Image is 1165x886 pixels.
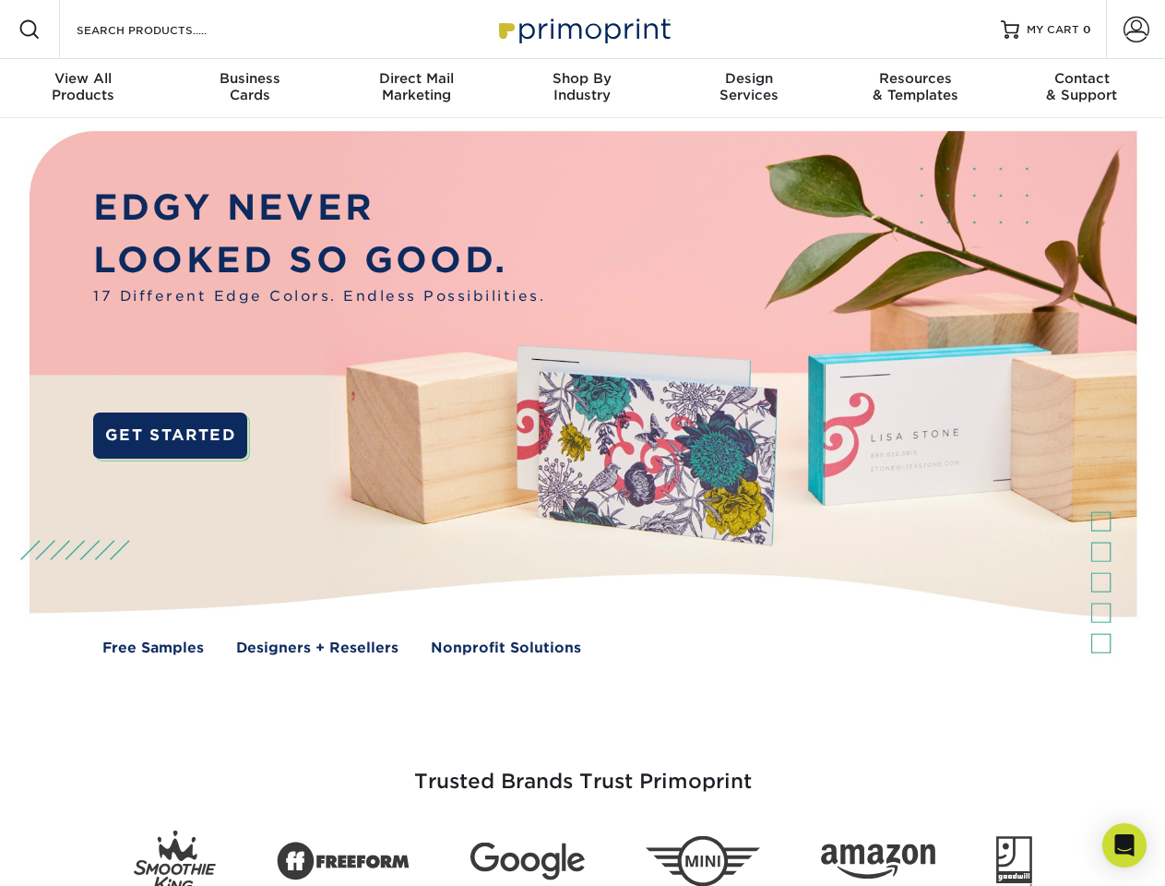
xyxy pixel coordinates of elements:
span: Shop By [499,70,665,87]
a: BusinessCards [166,59,332,118]
a: Contact& Support [999,59,1165,118]
img: Primoprint [491,9,675,49]
a: Designers + Resellers [236,638,398,659]
iframe: Google Customer Reviews [5,830,157,880]
span: MY CART [1027,22,1079,38]
a: GET STARTED [93,413,247,459]
a: Free Samples [102,638,204,659]
span: Direct Mail [333,70,499,87]
span: 0 [1083,23,1091,36]
a: DesignServices [666,59,832,118]
img: Amazon [821,844,935,880]
span: Contact [999,70,1165,87]
div: Industry [499,70,665,103]
div: & Templates [832,70,998,103]
div: Open Intercom Messenger [1102,823,1147,868]
p: EDGY NEVER [93,182,545,234]
div: Marketing [333,70,499,103]
span: Design [666,70,832,87]
a: Direct MailMarketing [333,59,499,118]
img: Google [470,843,585,880]
h3: Trusted Brands Trust Primoprint [43,725,1123,816]
span: Business [166,70,332,87]
span: Resources [832,70,998,87]
input: SEARCH PRODUCTS..... [75,18,255,41]
span: 17 Different Edge Colors. Endless Possibilities. [93,286,545,307]
div: & Support [999,70,1165,103]
div: Services [666,70,832,103]
img: Goodwill [996,836,1032,886]
a: Nonprofit Solutions [431,638,581,659]
a: Shop ByIndustry [499,59,665,118]
a: Resources& Templates [832,59,998,118]
div: Cards [166,70,332,103]
p: LOOKED SO GOOD. [93,234,545,287]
